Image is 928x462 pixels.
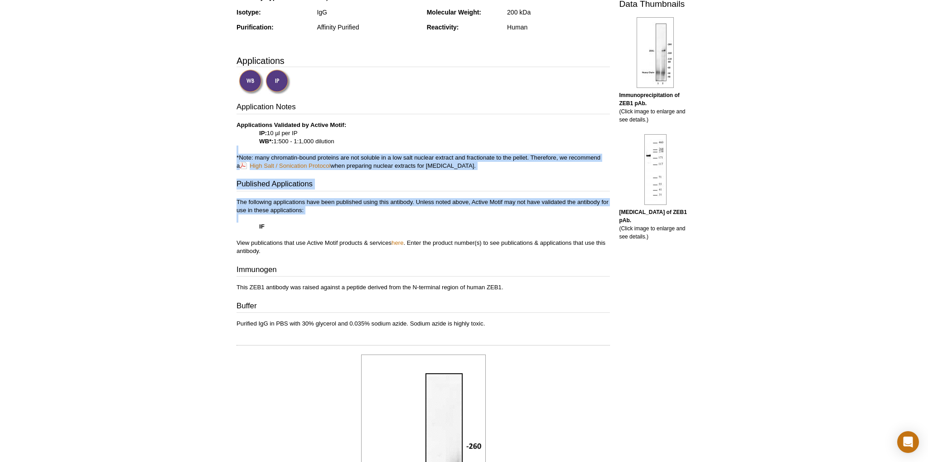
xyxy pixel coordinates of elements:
[237,264,610,277] h3: Immunogen
[391,239,403,246] a: here
[237,24,274,31] strong: Purification:
[637,17,674,88] img: ZEB1 antibody (pAb) tested by immunoprecipitation.
[237,102,610,114] h3: Application Notes
[619,92,679,107] b: Immunoprecipitation of ZEB1 pAb.
[237,301,610,313] h3: Buffer
[507,23,610,31] div: Human
[619,209,687,224] b: [MEDICAL_DATA] of ZEB1 pAb.
[507,8,610,16] div: 200 kDa
[237,122,346,128] b: Applications Validated by Active Motif:
[619,91,691,124] p: (Click image to enlarge and see details.)
[237,179,610,191] h3: Published Applications
[237,198,610,255] p: The following applications have been published using this antibody. Unless noted above, Active Mo...
[237,9,261,16] strong: Isotype:
[237,320,610,328] p: Purified IgG in PBS with 30% glycerol and 0.035% sodium azide. Sodium azide is highly toxic.
[259,130,267,136] strong: IP:
[644,134,667,205] img: ZEB1 antibody (pAb) tested by Western blot.
[427,24,459,31] strong: Reactivity:
[897,431,919,453] div: Open Intercom Messenger
[619,208,691,241] p: (Click image to enlarge and see details.)
[266,69,290,94] img: Immunoprecipitation Validated
[237,121,610,170] p: 10 µl per IP 1:500 - 1:1,000 dilution *Note: many chromatin-bound proteins are not soluble in a l...
[427,9,481,16] strong: Molecular Weight:
[237,283,610,292] p: This ZEB1 antibody was raised against a peptide derived from the N-terminal region of human ZEB1.
[259,223,265,230] strong: IF
[240,161,330,170] a: High Salt / Sonication Protocol
[237,54,610,68] h3: Applications
[239,69,264,94] img: Western Blot Validated
[317,23,420,31] div: Affinity Purified
[317,8,420,16] div: IgG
